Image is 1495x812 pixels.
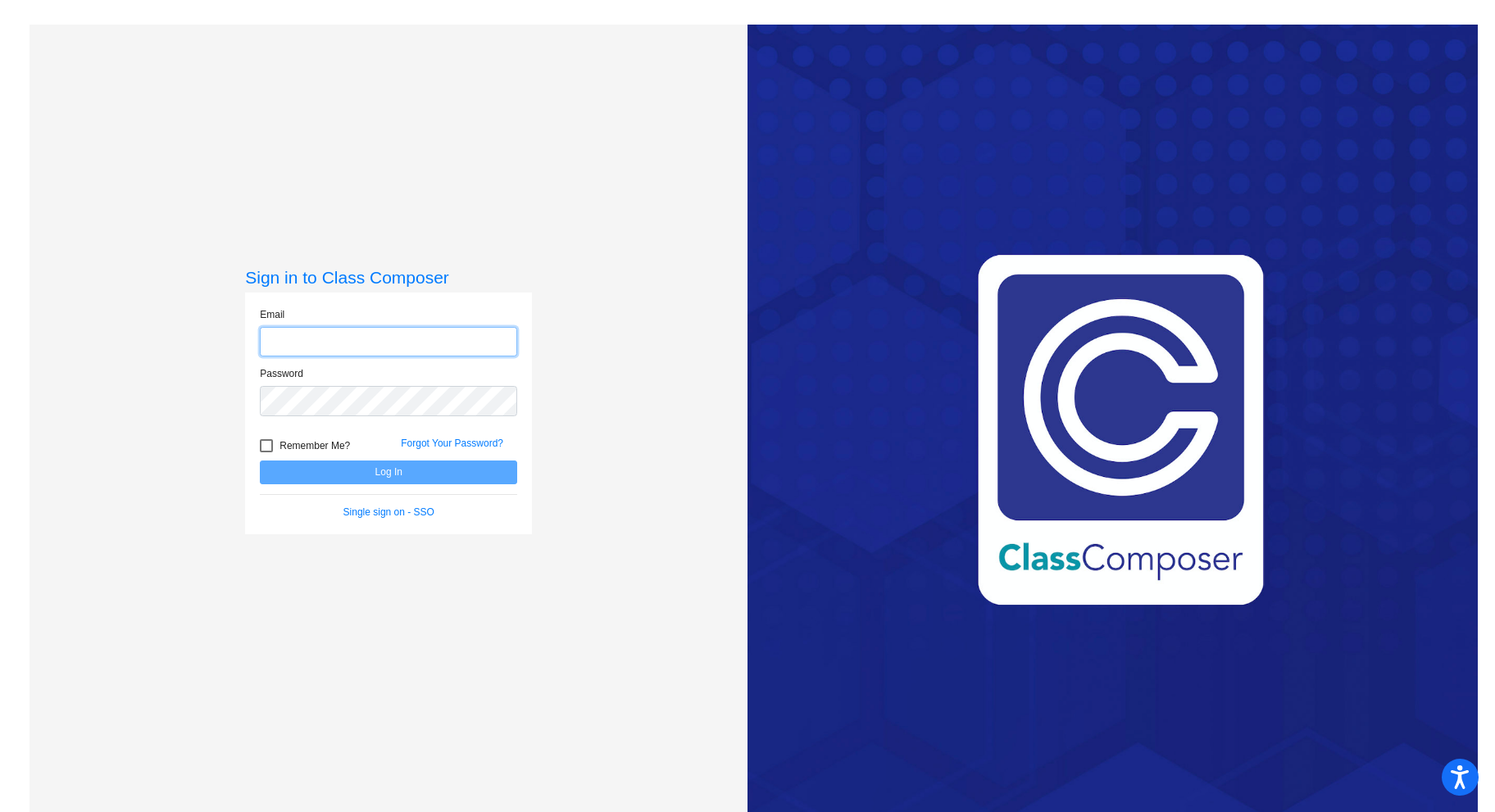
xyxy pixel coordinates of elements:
span: Remember Me? [279,436,350,456]
a: Forgot Your Password? [401,438,503,449]
label: Email [260,307,284,322]
button: Log In [260,460,517,484]
label: Password [260,366,303,381]
h3: Sign in to Class Composer [245,267,532,288]
a: Single sign on - SSO [343,506,434,518]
